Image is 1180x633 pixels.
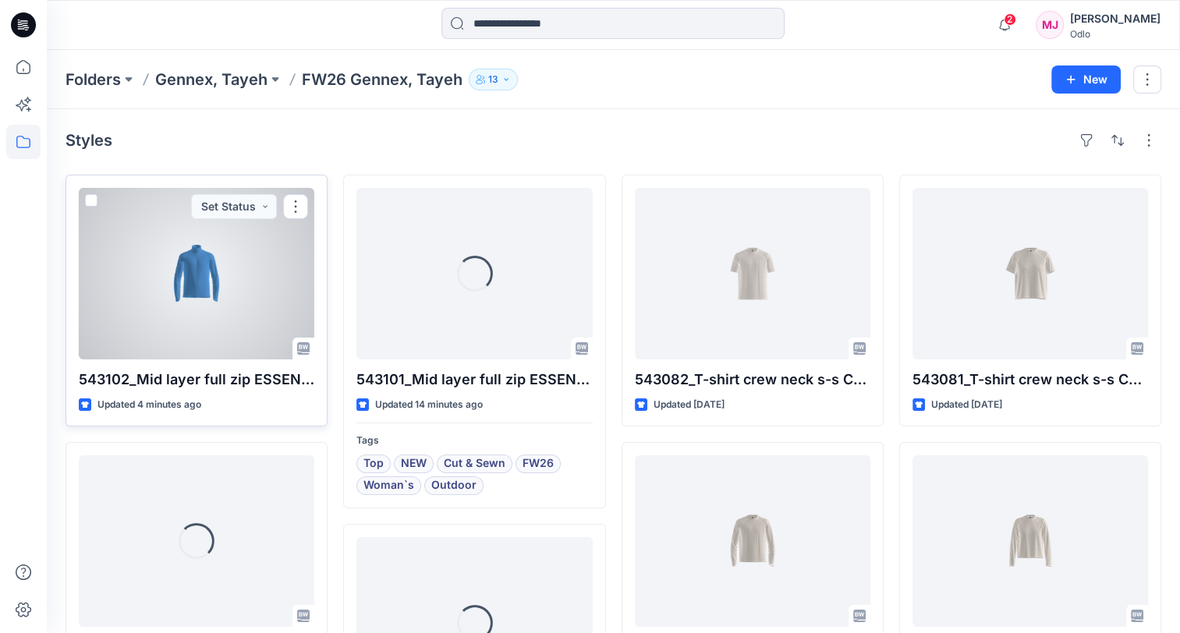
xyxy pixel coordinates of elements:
[302,69,462,90] p: FW26 Gennex, Tayeh
[97,397,201,413] p: Updated 4 minutes ago
[1051,65,1121,94] button: New
[155,69,268,90] a: Gennex, Tayeh
[66,131,112,150] h4: Styles
[488,71,498,88] p: 13
[66,69,121,90] a: Folders
[912,369,1148,391] p: 543081_T-shirt crew neck s-s CUBIC_SMS_3D
[1004,13,1016,26] span: 2
[931,397,1002,413] p: Updated [DATE]
[431,476,477,495] span: Outdoor
[363,454,384,473] span: Top
[1036,11,1064,39] div: MJ
[1070,9,1161,28] div: [PERSON_NAME]
[363,476,414,495] span: Woman`s
[635,455,870,627] a: 542992_Mid layer CUBIC_SMS_3D
[356,433,592,449] p: Tags
[356,369,592,391] p: 543101_Mid layer full zip ESSENTIAL WARM FULL ZIP_SMS_3D
[79,188,314,359] a: 543102_Mid layer full zip ESSENTIAL WARM FULL ZIP_SMS_3D
[79,369,314,391] p: 543102_Mid layer full zip ESSENTIAL WARM FULL ZIP_SMS_3D
[375,397,483,413] p: Updated 14 minutes ago
[635,369,870,391] p: 543082_T-shirt crew neck s-s CUBIC_SMS_3D
[1070,28,1161,40] div: Odlo
[469,69,518,90] button: 13
[444,454,505,473] span: Cut & Sewn
[912,188,1148,359] a: 543081_T-shirt crew neck s-s CUBIC_SMS_3D
[635,188,870,359] a: 543082_T-shirt crew neck s-s CUBIC_SMS_3D
[401,454,427,473] span: NEW
[523,454,554,473] span: FW26
[912,455,1148,627] a: 542991_Mid layer CUBIC_SMS_3D
[654,397,725,413] p: Updated [DATE]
